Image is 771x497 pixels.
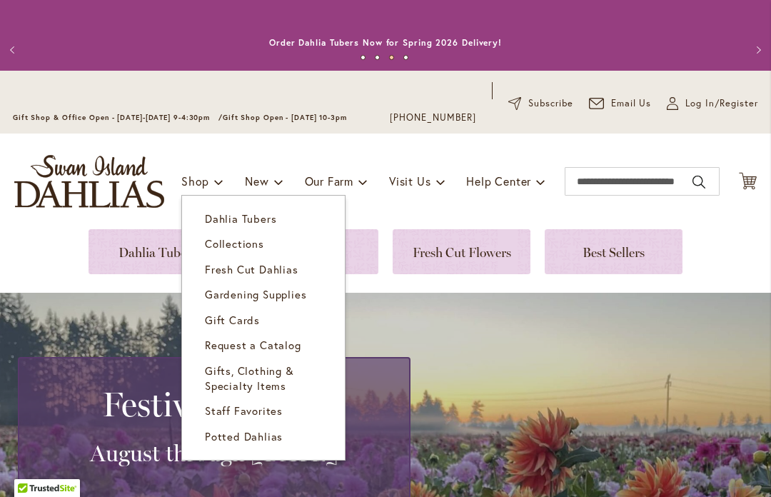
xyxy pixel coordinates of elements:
[685,96,758,111] span: Log In/Register
[36,439,392,468] h3: August through [DATE]
[269,37,502,48] a: Order Dahlia Tubers Now for Spring 2026 Delivery!
[528,96,573,111] span: Subscribe
[205,403,283,418] span: Staff Favorites
[13,113,223,122] span: Gift Shop & Office Open - [DATE]-[DATE] 9-4:30pm /
[205,236,264,251] span: Collections
[742,36,771,64] button: Next
[361,55,366,60] button: 1 of 4
[403,55,408,60] button: 4 of 4
[389,55,394,60] button: 3 of 4
[667,96,758,111] a: Log In/Register
[223,113,347,122] span: Gift Shop Open - [DATE] 10-3pm
[589,96,652,111] a: Email Us
[205,262,298,276] span: Fresh Cut Dahlias
[205,429,283,443] span: Potted Dahlias
[205,363,294,393] span: Gifts, Clothing & Specialty Items
[36,384,392,424] h2: Festival Special
[611,96,652,111] span: Email Us
[181,174,209,189] span: Shop
[205,338,301,352] span: Request a Catalog
[389,174,430,189] span: Visit Us
[508,96,573,111] a: Subscribe
[305,174,353,189] span: Our Farm
[390,111,476,125] a: [PHONE_NUMBER]
[375,55,380,60] button: 2 of 4
[245,174,268,189] span: New
[182,308,345,333] a: Gift Cards
[205,287,306,301] span: Gardening Supplies
[205,211,276,226] span: Dahlia Tubers
[466,174,531,189] span: Help Center
[14,155,164,208] a: store logo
